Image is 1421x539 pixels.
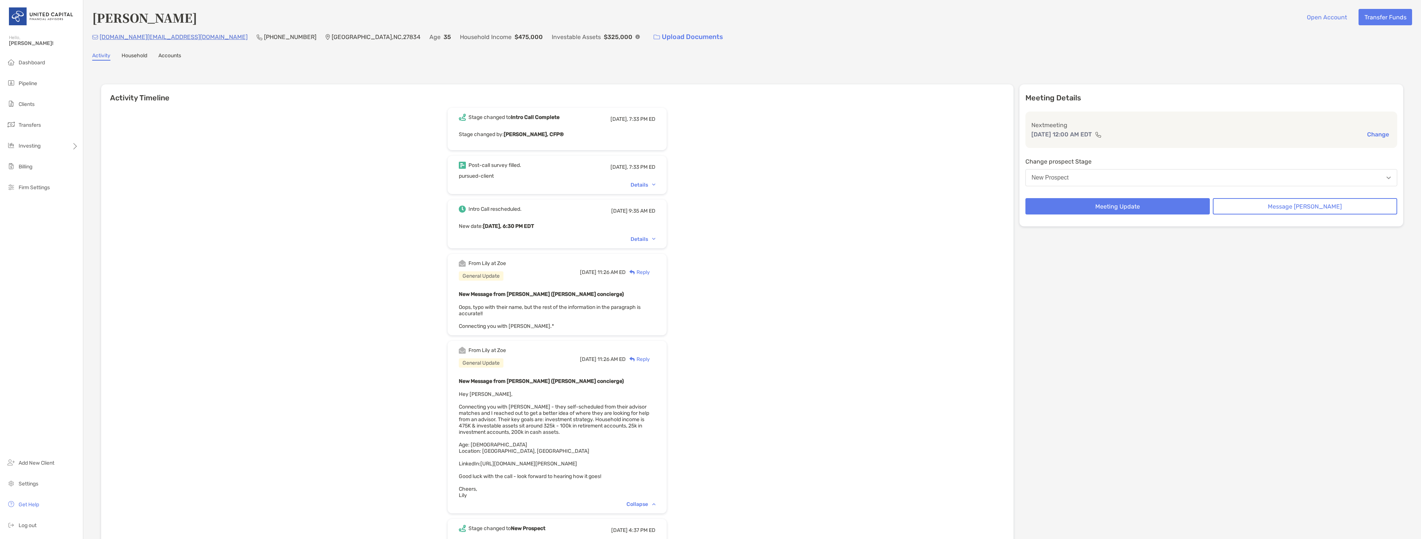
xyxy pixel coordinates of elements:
p: Change prospect Stage [1025,157,1398,166]
img: Chevron icon [652,238,655,240]
img: billing icon [7,162,16,171]
span: 11:26 AM ED [597,269,626,275]
button: Change [1365,130,1391,138]
img: transfers icon [7,120,16,129]
button: Message [PERSON_NAME] [1213,198,1397,214]
div: Intro Call rescheduled. [468,206,522,212]
p: $325,000 [604,32,632,42]
img: firm-settings icon [7,183,16,191]
span: Add New Client [19,460,54,466]
p: $475,000 [515,32,543,42]
img: Phone Icon [257,34,262,40]
span: [PERSON_NAME]! [9,40,78,46]
img: dashboard icon [7,58,16,67]
span: Hey [PERSON_NAME], Connecting you with [PERSON_NAME] - they self-scheduled from their advisor mat... [459,391,649,498]
div: Stage changed to [468,525,545,532]
img: add_new_client icon [7,458,16,467]
p: Age [429,32,441,42]
span: [DATE] [580,356,596,362]
h4: [PERSON_NAME] [92,9,197,26]
span: [DATE] [611,208,628,214]
img: Event icon [459,260,466,267]
img: clients icon [7,99,16,108]
span: Log out [19,522,36,529]
img: United Capital Logo [9,3,74,30]
div: Reply [626,268,650,276]
img: Open dropdown arrow [1386,177,1391,179]
div: General Update [459,271,503,281]
img: communication type [1095,132,1102,138]
p: 35 [444,32,451,42]
button: New Prospect [1025,169,1398,186]
img: Reply icon [629,270,635,275]
span: Oops, typo with their name, but the rest of the information in the paragraph is accurate!! Connec... [459,304,641,329]
img: Location Icon [325,34,330,40]
div: Details [631,236,655,242]
span: 9:35 AM ED [629,208,655,214]
p: [DOMAIN_NAME][EMAIL_ADDRESS][DOMAIN_NAME] [100,32,248,42]
img: Event icon [459,525,466,532]
span: 7:33 PM ED [629,116,655,122]
img: Info Icon [635,35,640,39]
span: Settings [19,481,38,487]
img: logout icon [7,520,16,529]
span: [DATE] [611,527,628,533]
img: Chevron icon [652,184,655,186]
a: Accounts [158,52,181,61]
img: settings icon [7,479,16,488]
img: Event icon [459,206,466,213]
b: Intro Call Complete [511,114,560,120]
span: 11:26 AM ED [597,356,626,362]
a: Household [122,52,147,61]
p: [PHONE_NUMBER] [264,32,316,42]
span: Billing [19,164,32,170]
a: Activity [92,52,110,61]
span: 7:33 PM ED [629,164,655,170]
a: Upload Documents [649,29,728,45]
h6: Activity Timeline [101,84,1014,102]
img: investing icon [7,141,16,150]
span: Dashboard [19,59,45,66]
p: [DATE] 12:00 AM EDT [1031,130,1092,139]
p: Household Income [460,32,512,42]
span: pursued-client [459,173,494,179]
div: Collapse [626,501,655,507]
p: Stage changed by: [459,130,655,139]
div: New Prospect [1032,174,1069,181]
img: Chevron icon [652,503,655,505]
span: [DATE], [610,164,628,170]
div: From Lily at Zoe [468,347,506,354]
p: [GEOGRAPHIC_DATA] , NC , 27834 [332,32,420,42]
p: New date : [459,222,655,231]
p: Investable Assets [552,32,601,42]
div: General Update [459,358,503,368]
div: From Lily at Zoe [468,260,506,267]
button: Meeting Update [1025,198,1210,214]
img: button icon [654,35,660,40]
span: Firm Settings [19,184,50,191]
div: Stage changed to [468,114,560,120]
button: Open Account [1301,9,1353,25]
span: [DATE] [580,269,596,275]
span: Clients [19,101,35,107]
b: New Message from [PERSON_NAME] ([PERSON_NAME] concierge) [459,378,624,384]
p: Next meeting [1031,120,1392,130]
span: Transfers [19,122,41,128]
img: Event icon [459,347,466,354]
span: Get Help [19,501,39,508]
b: [PERSON_NAME], CFP® [504,131,564,138]
img: Event icon [459,162,466,169]
p: Meeting Details [1025,93,1398,103]
span: 4:37 PM ED [629,527,655,533]
b: [DATE], 6:30 PM EDT [483,223,534,229]
div: Reply [626,355,650,363]
b: New Prospect [511,525,545,532]
span: Pipeline [19,80,37,87]
div: Details [631,182,655,188]
img: get-help icon [7,500,16,509]
button: Transfer Funds [1359,9,1412,25]
img: Email Icon [92,35,98,39]
b: New Message from [PERSON_NAME] ([PERSON_NAME] concierge) [459,291,624,297]
img: Event icon [459,114,466,121]
img: pipeline icon [7,78,16,87]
